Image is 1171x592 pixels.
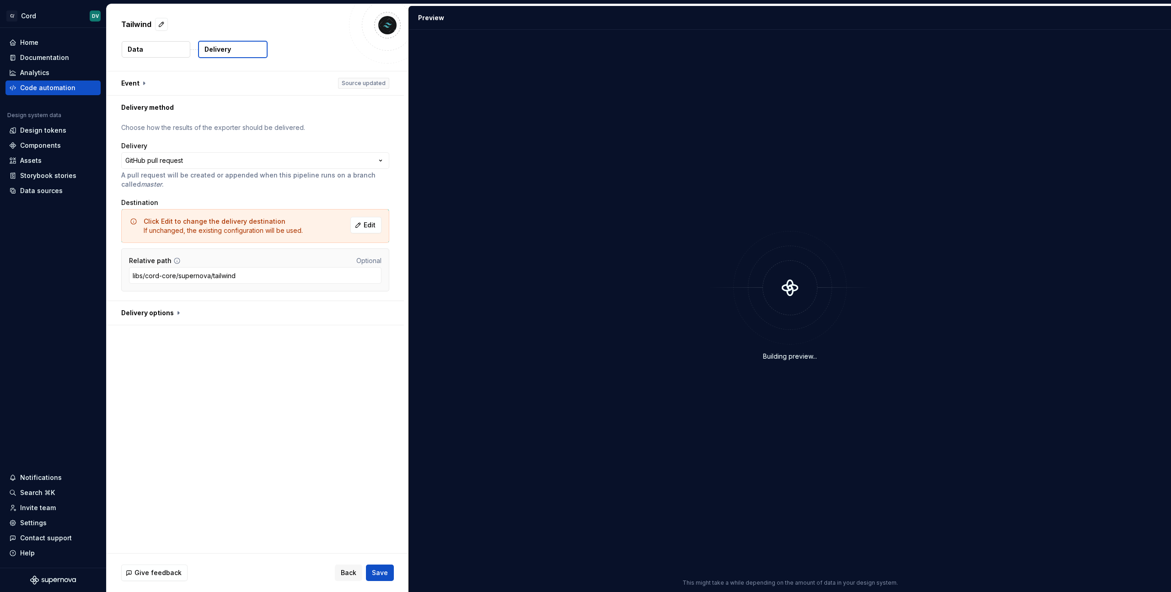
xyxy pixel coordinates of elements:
p: Tailwind [121,19,151,30]
a: Assets [5,153,101,168]
label: Destination [121,198,158,207]
div: Data sources [20,186,63,195]
a: Analytics [5,65,101,80]
button: Search ⌘K [5,485,101,500]
span: Back [341,568,356,577]
button: Edit [350,217,381,233]
p: Data [128,45,143,54]
div: Settings [20,518,47,527]
div: Notifications [20,473,62,482]
button: Help [5,546,101,560]
a: Design tokens [5,123,101,138]
div: Analytics [20,68,49,77]
span: Click Edit to change the delivery destination [144,217,285,225]
p: A pull request will be created or appended when this pipeline runs on a branch called . [121,171,389,189]
a: Home [5,35,101,50]
span: Give feedback [134,568,182,577]
span: Optional [356,257,381,264]
a: Data sources [5,183,101,198]
p: This might take a while depending on the amount of data in your design system. [682,579,898,587]
a: Storybook stories [5,168,101,183]
label: Delivery [121,141,147,151]
svg: Supernova Logo [30,576,76,585]
div: Cord [21,11,36,21]
div: Design tokens [20,126,66,135]
label: Relative path [129,256,172,265]
button: Notifications [5,470,101,485]
a: Invite team [5,501,101,515]
div: C/ [6,11,17,22]
button: Save [366,565,394,581]
div: Contact support [20,533,72,543]
div: Search ⌘K [20,488,55,497]
p: Choose how the results of the exporter should be delivered. [121,123,389,132]
p: Delivery [204,45,231,54]
div: Storybook stories [20,171,76,180]
button: Contact support [5,531,101,545]
button: Delivery [198,41,268,58]
button: Back [335,565,362,581]
div: If unchanged, the existing configuration will be used. [144,217,303,235]
div: Preview [418,13,444,22]
button: Give feedback [121,565,188,581]
div: Invite team [20,503,56,512]
div: Components [20,141,61,150]
a: Code automation [5,81,101,95]
div: Assets [20,156,42,165]
span: Edit [364,221,376,230]
div: Design system data [7,112,61,119]
div: Help [20,549,35,558]
button: C/CordDV [2,6,104,26]
a: Components [5,138,101,153]
div: Home [20,38,38,47]
i: master [141,180,162,188]
div: Building preview... [763,352,817,361]
button: Data [122,41,190,58]
div: Code automation [20,83,75,92]
div: DV [92,12,99,20]
a: Settings [5,516,101,530]
span: Save [372,568,388,577]
div: Documentation [20,53,69,62]
a: Documentation [5,50,101,65]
